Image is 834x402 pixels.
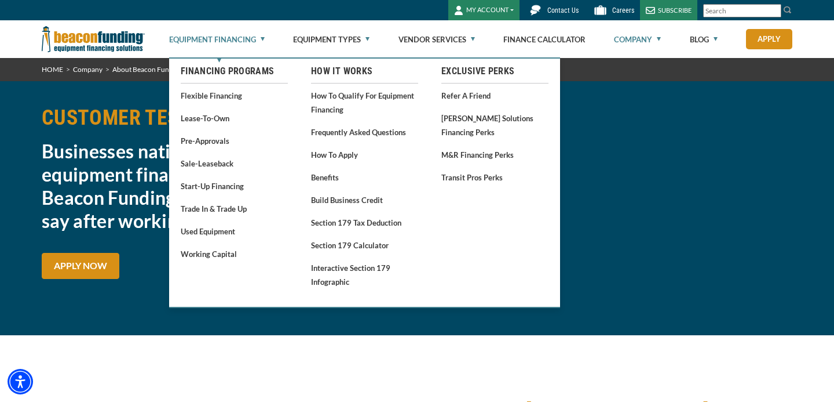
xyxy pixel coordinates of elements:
[441,88,548,103] a: Refer a Friend
[112,65,182,74] a: About Beacon Funding
[42,140,410,233] h3: Businesses nationwide rave about their equipment financing experience with Beacon Funding. See wh...
[441,64,548,78] a: Exclusive Perks
[690,21,718,58] a: Blog
[42,65,63,74] a: HOME
[181,247,288,261] a: Working Capital
[769,6,778,16] a: Clear search text
[181,179,288,193] a: Start-Up Financing
[746,29,792,49] a: Apply
[181,224,288,238] a: Used Equipment
[181,156,288,171] a: Sale-Leaseback
[311,170,418,184] a: Benefits
[311,88,418,117] a: How to Qualify for Equipment Financing
[169,21,265,58] a: Equipment Financing
[311,260,418,289] a: Interactive Section 179 Infographic
[42,20,145,58] img: Beacon Funding Corporation logo
[293,21,370,58] a: Equipment Types
[311,64,418,78] a: How It Works
[181,201,288,216] a: Trade In & Trade Up
[547,6,579,15] span: Contact Us
[441,170,548,184] a: Transit Pros Perks
[311,215,418,230] a: Section 179 Tax Deduction
[612,6,634,15] span: Careers
[703,4,781,17] input: Search
[311,125,418,139] a: Frequently Asked Questions
[181,64,288,78] a: Financing Programs
[783,5,792,15] img: Search
[42,104,410,131] h2: CUSTOMER TESTIMONIALS
[311,193,418,207] a: Build Business Credit
[42,253,119,279] a: APPLY NOW
[424,104,792,312] iframe: Why Customers Love Financing Equipment with Beacon Funding
[8,369,33,394] div: Accessibility Menu
[614,21,661,58] a: Company
[503,21,586,58] a: Finance Calculator
[311,147,418,162] a: How to Apply
[181,133,288,148] a: Pre-approvals
[311,238,418,252] a: Section 179 Calculator
[398,21,475,58] a: Vendor Services
[181,111,288,125] a: Lease-To-Own
[181,88,288,103] a: Flexible Financing
[441,111,548,139] a: [PERSON_NAME] Solutions Financing Perks
[73,65,103,74] a: Company
[441,147,548,162] a: M&R Financing Perks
